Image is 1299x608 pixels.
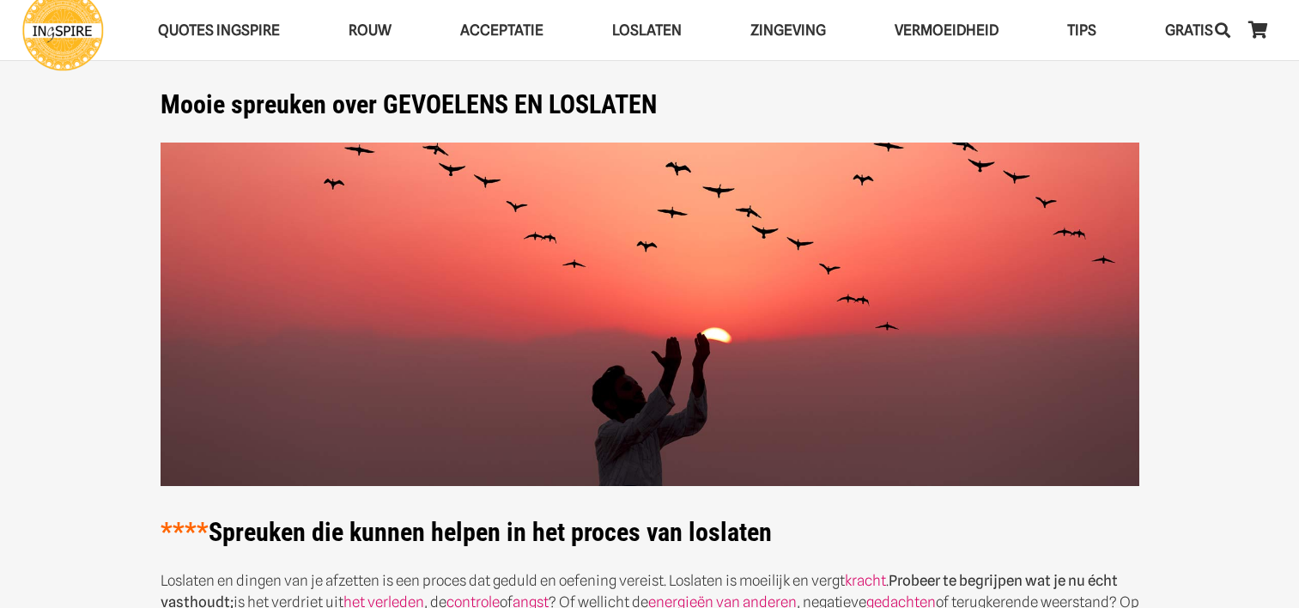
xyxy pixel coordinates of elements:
span: Zingeving [750,21,826,39]
span: ROUW [349,21,392,39]
strong: Spreuken die kunnen helpen in het proces van loslaten [161,517,772,547]
span: Loslaten [612,21,682,39]
a: ROUWROUW Menu [314,9,426,52]
a: Zoeken [1205,9,1240,52]
a: VERMOEIDHEIDVERMOEIDHEID Menu [860,9,1033,52]
span: GRATIS [1165,21,1213,39]
a: QUOTES INGSPIREQUOTES INGSPIRE Menu [124,9,314,52]
a: LoslatenLoslaten Menu [578,9,716,52]
a: AcceptatieAcceptatie Menu [426,9,578,52]
a: GRATISGRATIS Menu [1131,9,1247,52]
h1: Mooie spreuken over GEVOELENS EN LOSLATEN [161,89,1139,120]
a: TIPSTIPS Menu [1033,9,1131,52]
span: TIPS [1067,21,1096,39]
span: QUOTES INGSPIRE [158,21,280,39]
img: Loslaten quotes - spreuken over leren loslaten en, accepteren, gedachten loslaten en controle ler... [161,143,1139,487]
a: kracht [845,572,886,589]
span: Acceptatie [460,21,543,39]
span: VERMOEIDHEID [895,21,999,39]
a: ZingevingZingeving Menu [716,9,860,52]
